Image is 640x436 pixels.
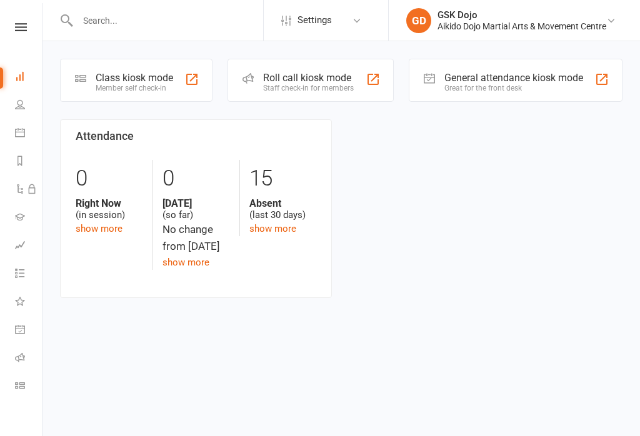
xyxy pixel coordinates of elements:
a: What's New [15,289,43,317]
strong: Right Now [76,197,143,209]
strong: Absent [249,197,316,209]
div: General attendance kiosk mode [444,72,583,84]
div: Roll call kiosk mode [263,72,354,84]
h3: Attendance [76,130,316,142]
div: 15 [249,160,316,197]
div: Great for the front desk [444,84,583,92]
div: Aikido Dojo Martial Arts & Movement Centre [437,21,606,32]
input: Search... [74,12,263,29]
strong: [DATE] [162,197,229,209]
a: Class kiosk mode [15,373,43,401]
div: GSK Dojo [437,9,606,21]
div: Member self check-in [96,84,173,92]
a: Assessments [15,232,43,260]
a: Roll call kiosk mode [15,345,43,373]
div: Staff check-in for members [263,84,354,92]
div: (in session) [76,197,143,221]
div: 0 [76,160,143,197]
span: Settings [297,6,332,34]
a: show more [76,223,122,234]
div: Class kiosk mode [96,72,173,84]
a: Dashboard [15,64,43,92]
div: (so far) [162,197,229,221]
div: No change from [DATE] [162,221,229,255]
a: show more [162,257,209,268]
a: show more [249,223,296,234]
a: General attendance kiosk mode [15,317,43,345]
a: Calendar [15,120,43,148]
a: People [15,92,43,120]
div: (last 30 days) [249,197,316,221]
a: Reports [15,148,43,176]
div: GD [406,8,431,33]
div: 0 [162,160,229,197]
